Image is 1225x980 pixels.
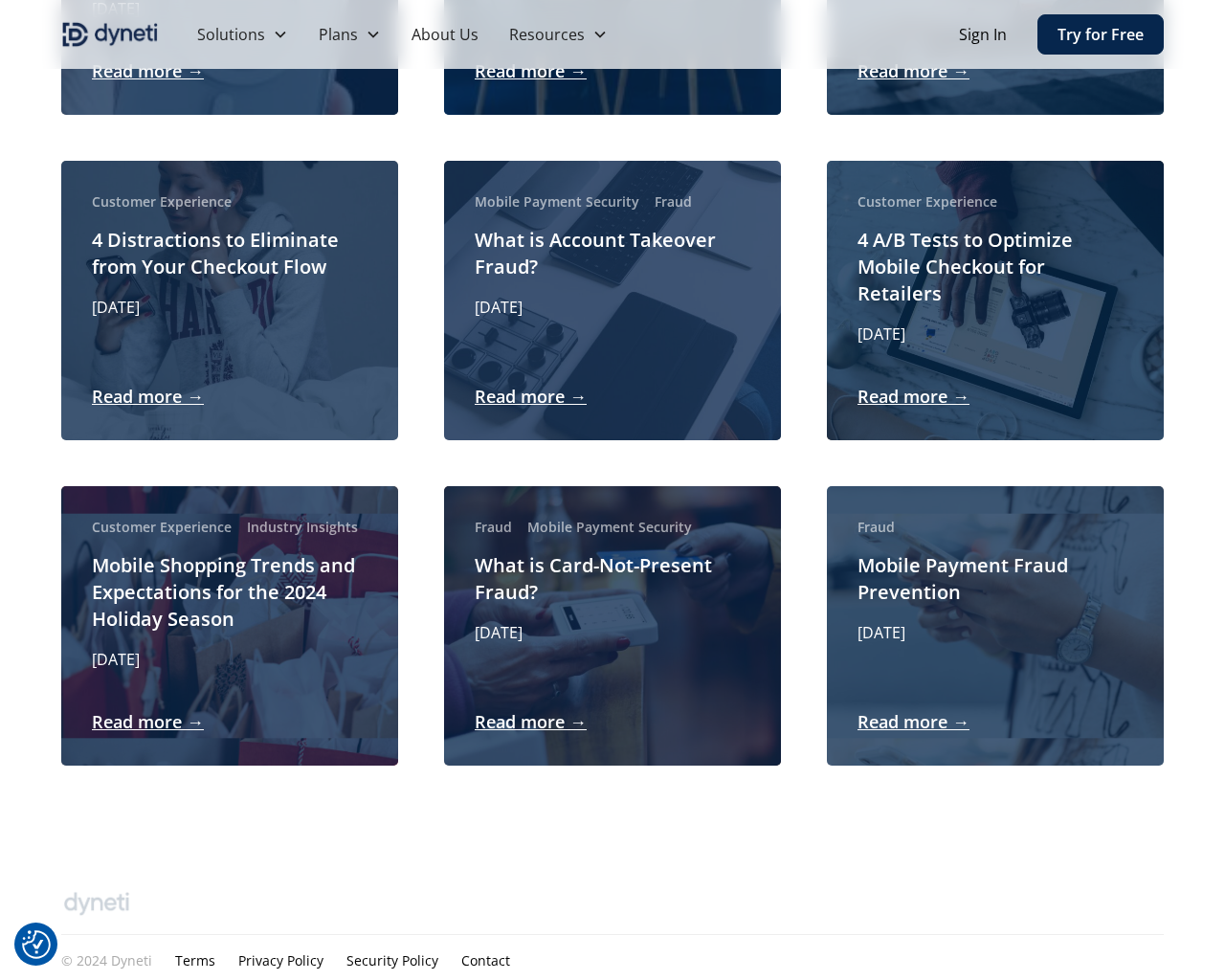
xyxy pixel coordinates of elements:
[475,191,639,212] div: Mobile Payment Security
[527,517,692,537] div: Mobile Payment Security
[857,709,969,735] a: Read more →
[461,950,510,970] a: Contact
[1037,14,1164,55] a: Try for Free
[346,950,438,970] a: Security Policy
[92,709,204,735] a: Read more →
[475,384,587,410] a: Read more →
[857,517,895,537] div: Fraud
[475,296,523,319] p: [DATE]
[238,950,323,970] a: Privacy Policy
[475,552,750,606] h2: What is Card-Not-Present Fraud?
[61,950,152,970] div: © 2024 Dyneti
[475,58,587,84] a: Read more →
[92,191,232,212] div: Customer Experience
[857,384,969,410] a: Read more →
[509,23,585,46] div: Resources
[92,517,232,537] div: Customer Experience
[92,384,204,410] a: Read more →
[655,191,692,212] div: Fraud
[959,23,1007,46] a: Sign In
[857,227,1133,307] h2: 4 A/B Tests to Optimize Mobile Checkout for Retailers
[92,58,204,84] a: Read more →
[175,950,215,970] a: Terms
[61,888,132,919] img: Dyneti gray logo
[475,621,523,644] p: [DATE]
[857,621,905,644] p: [DATE]
[92,296,140,319] p: [DATE]
[61,19,159,50] img: Dyneti indigo logo
[182,15,303,54] div: Solutions
[197,23,265,46] div: Solutions
[475,517,512,537] div: Fraud
[319,23,358,46] div: Plans
[857,323,905,345] p: [DATE]
[92,648,140,671] p: [DATE]
[22,930,51,959] button: Consent Preferences
[475,227,750,280] h2: What is Account Takeover Fraud?
[92,552,367,633] h2: Mobile Shopping Trends and Expectations for the 2024 Holiday Season
[857,191,997,212] div: Customer Experience
[22,930,51,959] img: Revisit consent button
[92,227,367,280] h2: 4 Distractions to Eliminate from Your Checkout Flow
[61,19,159,50] a: home
[247,517,358,537] div: Industry Insights
[303,15,396,54] div: Plans
[857,58,969,84] a: Read more →
[475,709,587,735] a: Read more →
[857,552,1133,606] h2: Mobile Payment Fraud Prevention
